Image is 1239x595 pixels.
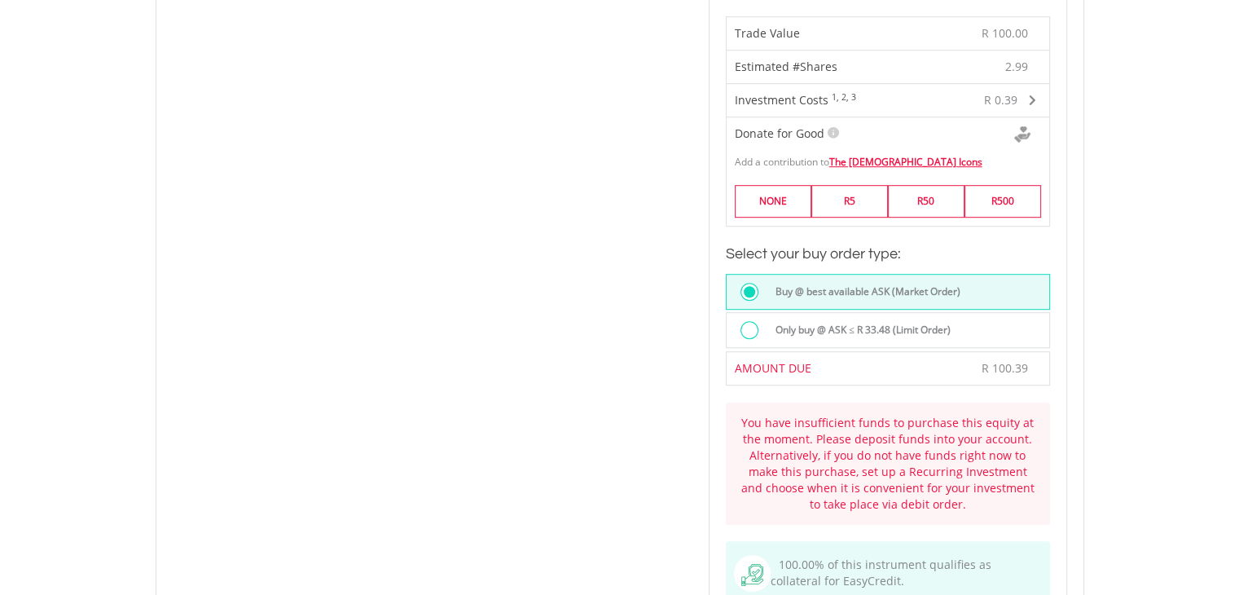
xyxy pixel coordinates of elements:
img: Donte For Good [1014,126,1030,143]
div: Add a contribution to [727,147,1049,169]
label: NONE [735,185,811,217]
span: 100.00% of this instrument qualifies as collateral for EasyCredit. [771,557,991,588]
span: R 0.39 [984,92,1017,108]
label: R50 [888,185,964,217]
span: 2.99 [1005,59,1028,75]
label: R5 [811,185,888,217]
span: AMOUNT DUE [735,360,811,376]
span: R 100.00 [982,25,1028,41]
span: Estimated #Shares [735,59,837,74]
a: The [DEMOGRAPHIC_DATA] Icons [829,155,982,169]
img: collateral-qualifying-green.svg [741,564,763,586]
div: You have insufficient funds to purchase this equity at the moment. Please deposit funds into your... [738,415,1038,513]
span: R 100.39 [982,360,1028,376]
label: R500 [964,185,1041,217]
sup: 1, 2, 3 [832,91,856,103]
label: Buy @ best available ASK (Market Order) [766,283,960,301]
span: Donate for Good [735,126,824,141]
label: Only buy @ ASK ≤ R 33.48 (Limit Order) [766,321,951,339]
span: Trade Value [735,25,800,41]
span: Investment Costs [735,92,828,108]
h3: Select your buy order type: [726,243,1050,266]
